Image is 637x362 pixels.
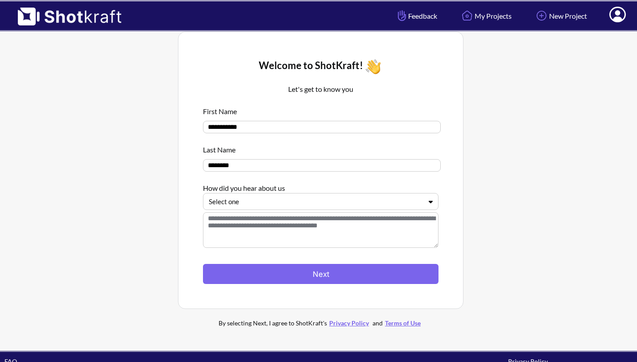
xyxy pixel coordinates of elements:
div: How did you hear about us [203,178,438,193]
div: Welcome to ShotKraft! [203,57,438,77]
a: Privacy Policy [327,319,371,327]
img: Add Icon [534,8,549,23]
a: My Projects [453,4,518,28]
a: New Project [527,4,594,28]
button: Next [203,264,438,284]
img: Wave Icon [363,57,383,77]
div: Last Name [203,140,438,155]
div: First Name [203,102,438,116]
div: By selecting Next, I agree to ShotKraft's and [200,318,441,328]
p: Let's get to know you [203,84,438,95]
img: Hand Icon [396,8,408,23]
a: Terms of Use [383,319,423,327]
img: Home Icon [459,8,475,23]
span: Feedback [396,11,437,21]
